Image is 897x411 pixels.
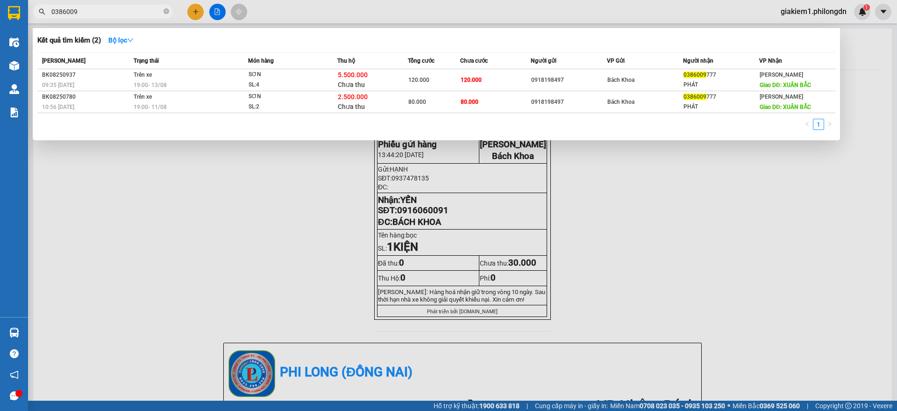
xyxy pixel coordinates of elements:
[42,92,131,102] div: BK08250780
[249,92,319,102] div: SƠN
[9,108,19,117] img: solution-icon
[9,328,19,338] img: warehouse-icon
[461,77,482,83] span: 120.000
[683,80,759,90] div: PHÁT
[683,102,759,112] div: PHÁT
[683,58,713,64] span: Người nhận
[8,40,83,53] div: 0937478135
[607,77,634,83] span: Bách Khoa
[134,82,167,88] span: 19:00 - 13/08
[89,30,155,42] div: YẾN
[607,58,625,64] span: VP Gửi
[683,72,706,78] span: 0386009
[824,119,835,130] li: Next Page
[760,72,803,78] span: [PERSON_NAME]
[164,7,169,16] span: close-circle
[9,84,19,94] img: warehouse-icon
[134,58,159,64] span: Trạng thái
[531,75,606,85] div: 0918198497
[802,119,813,130] button: left
[338,93,368,101] span: 2.500.000
[607,99,634,105] span: Bách Khoa
[10,349,19,358] span: question-circle
[9,37,19,47] img: warehouse-icon
[759,58,782,64] span: VP Nhận
[460,58,488,64] span: Chưa cước
[249,80,319,90] div: SL: 4
[8,6,20,20] img: logo-vxr
[108,36,134,44] strong: Bộ lọc
[101,33,141,48] button: Bộ lọcdown
[42,82,74,88] span: 09:35 [DATE]
[683,70,759,80] div: 777
[89,55,140,87] span: BÁCH KHOA
[760,82,811,88] span: Giao DĐ: XUÂN BẮC
[760,94,803,100] span: [PERSON_NAME]
[89,60,103,70] span: DĐ:
[408,77,429,83] span: 120.000
[813,119,824,130] a: 1
[89,9,112,19] span: Nhận:
[37,36,101,45] h3: Kết quả tìm kiếm ( 2 )
[9,61,19,71] img: warehouse-icon
[10,370,19,379] span: notification
[8,8,22,18] span: Gửi:
[338,103,365,110] span: Chưa thu
[338,81,365,88] span: Chưa thu
[531,58,556,64] span: Người gửi
[8,8,83,29] div: [PERSON_NAME]
[683,94,706,100] span: 0386009
[127,37,134,43] span: down
[683,92,759,102] div: 777
[408,58,434,64] span: Tổng cước
[134,104,167,110] span: 19:00 - 11/08
[804,121,810,127] span: left
[89,42,155,55] div: 0916060091
[8,29,83,40] div: HẠNH
[408,99,426,105] span: 80.000
[827,121,833,127] span: right
[42,70,131,80] div: BK08250937
[51,7,162,17] input: Tìm tên, số ĐT hoặc mã đơn
[531,97,606,107] div: 0918198497
[338,71,368,79] span: 5.500.000
[249,70,319,80] div: SƠN
[10,391,19,400] span: message
[134,94,152,100] span: Trên xe
[461,99,478,105] span: 80.000
[337,58,355,64] span: Thu hộ
[249,102,319,112] div: SL: 2
[813,119,824,130] li: 1
[42,104,74,110] span: 10:56 [DATE]
[39,8,45,15] span: search
[824,119,835,130] button: right
[248,58,274,64] span: Món hàng
[42,58,85,64] span: [PERSON_NAME]
[802,119,813,130] li: Previous Page
[164,8,169,14] span: close-circle
[89,8,155,30] div: Bách Khoa
[134,72,152,78] span: Trên xe
[760,104,811,110] span: Giao DĐ: XUÂN BẮC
